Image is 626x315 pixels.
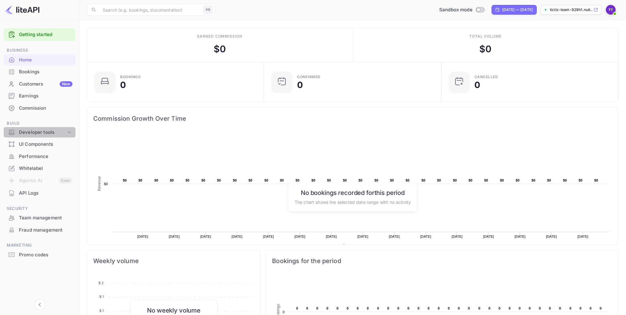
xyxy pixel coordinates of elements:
[422,178,425,182] text: $0
[420,235,431,238] text: [DATE]
[484,178,488,182] text: $0
[19,57,72,64] div: Home
[123,178,127,182] text: $0
[550,7,592,13] p: ticitz-team-929h1.nuit...
[348,244,363,248] text: Revenue
[547,178,551,182] text: $0
[4,187,75,199] div: API Logs
[428,306,429,310] text: 0
[283,310,285,314] text: 0
[120,75,141,79] div: Bookings
[514,235,525,238] text: [DATE]
[559,306,561,310] text: 0
[233,178,237,182] text: $0
[327,178,331,182] text: $0
[4,54,75,65] a: Home
[468,306,470,310] text: 0
[532,178,536,182] text: $0
[232,235,243,238] text: [DATE]
[347,306,348,310] text: 0
[577,235,588,238] text: [DATE]
[19,214,72,222] div: Team management
[437,6,487,13] div: Switch to Production mode
[297,75,321,79] div: Confirmed
[97,176,101,191] text: Revenue
[297,81,303,89] div: 0
[280,178,284,182] text: $0
[19,31,72,38] a: Getting started
[60,81,72,87] div: New
[500,178,504,182] text: $0
[4,151,75,162] a: Performance
[4,66,75,78] div: Bookings
[569,306,571,310] text: 0
[357,235,368,238] text: [DATE]
[474,75,498,79] div: CANCELLED
[407,306,409,310] text: 0
[264,178,268,182] text: $0
[19,93,72,100] div: Earnings
[4,66,75,77] a: Bookings
[19,227,72,234] div: Fraud management
[249,178,252,182] text: $0
[469,178,473,182] text: $0
[519,306,521,310] text: 0
[437,178,441,182] text: $0
[600,306,602,310] text: 0
[19,81,72,88] div: Customers
[19,251,72,258] div: Promo codes
[200,235,211,238] text: [DATE]
[478,306,480,310] text: 0
[296,306,298,310] text: 0
[295,199,411,205] p: The chart shows the selected date range with no activity
[502,7,533,13] div: [DATE] — [DATE]
[357,306,359,310] text: 0
[272,256,612,266] span: Bookings for the period
[99,4,201,16] input: Search (e.g. bookings, documentation)
[154,178,158,182] text: $0
[99,295,104,299] tspan: $ 1
[197,34,242,39] div: Earned commission
[4,47,75,54] span: Business
[4,28,75,41] div: Getting started
[549,306,551,310] text: 0
[4,138,75,150] div: UI Components
[186,178,190,182] text: $0
[19,165,72,172] div: Whitelabel
[4,151,75,163] div: Performance
[439,6,473,13] span: Sandbox mode
[4,224,75,236] a: Fraud management
[397,306,399,310] text: 0
[4,212,75,223] a: Team management
[390,178,394,182] text: $0
[19,141,72,148] div: UI Components
[120,81,126,89] div: 0
[516,178,520,182] text: $0
[169,235,180,238] text: [DATE]
[138,178,142,182] text: $0
[326,306,328,310] text: 0
[580,306,581,310] text: 0
[19,153,72,160] div: Performance
[594,178,598,182] text: $0
[387,306,389,310] text: 0
[4,249,75,261] div: Promo codes
[93,114,612,123] span: Commission Growth Over Time
[377,306,379,310] text: 0
[4,127,75,138] div: Developer tools
[458,306,460,310] text: 0
[509,306,510,310] text: 0
[4,120,75,127] span: Build
[326,235,337,238] text: [DATE]
[295,189,411,196] h6: No bookings recorded for this period
[492,5,537,15] div: Click to change the date range period
[4,78,75,90] a: CustomersNew
[316,306,318,310] text: 0
[488,306,490,310] text: 0
[311,178,315,182] text: $0
[214,42,226,56] div: $ 0
[4,242,75,249] span: Marketing
[201,178,205,182] text: $0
